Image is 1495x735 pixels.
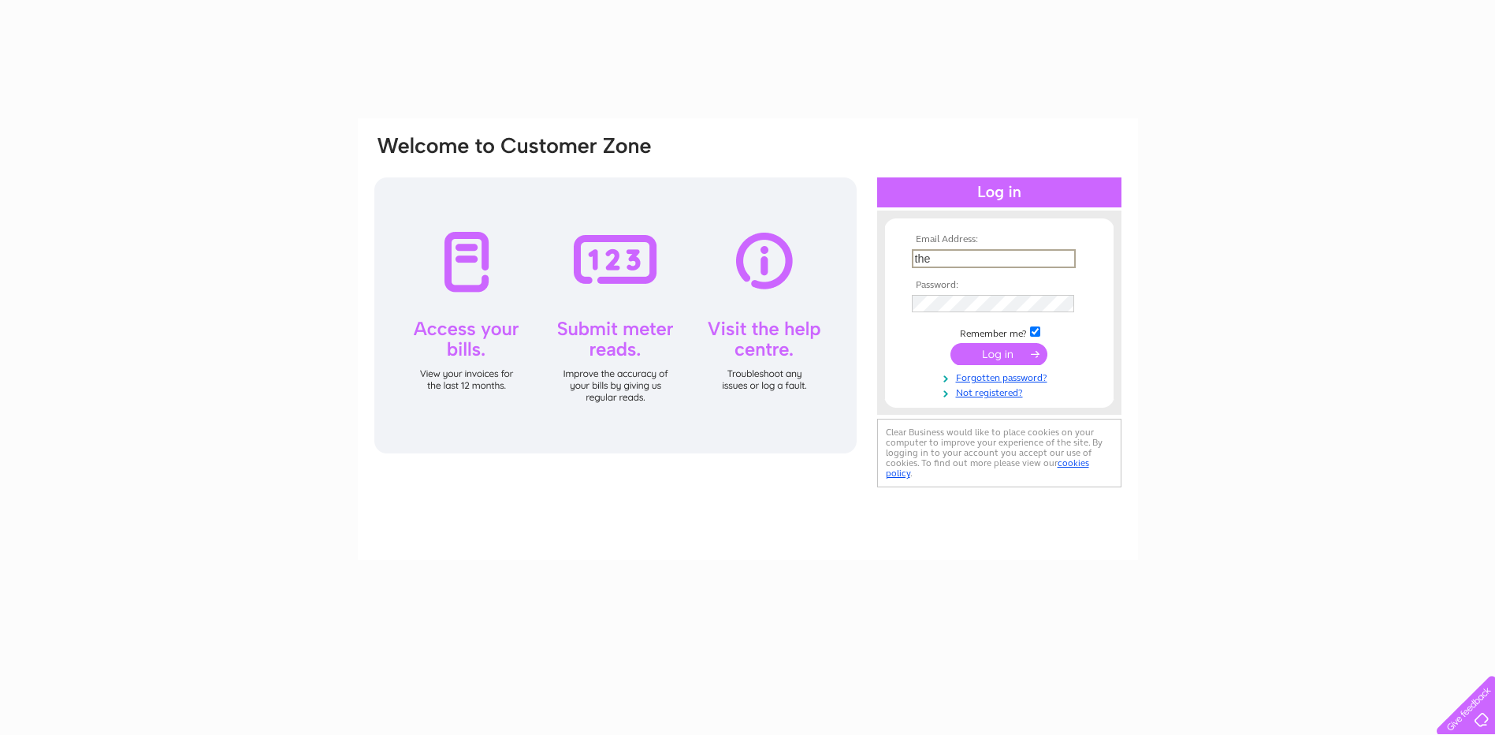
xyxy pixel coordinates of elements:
[877,419,1121,487] div: Clear Business would like to place cookies on your computer to improve your experience of the sit...
[908,324,1091,340] td: Remember me?
[950,343,1047,365] input: Submit
[912,369,1091,384] a: Forgotten password?
[912,384,1091,399] a: Not registered?
[908,234,1091,245] th: Email Address:
[886,457,1089,479] a: cookies policy
[908,280,1091,291] th: Password:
